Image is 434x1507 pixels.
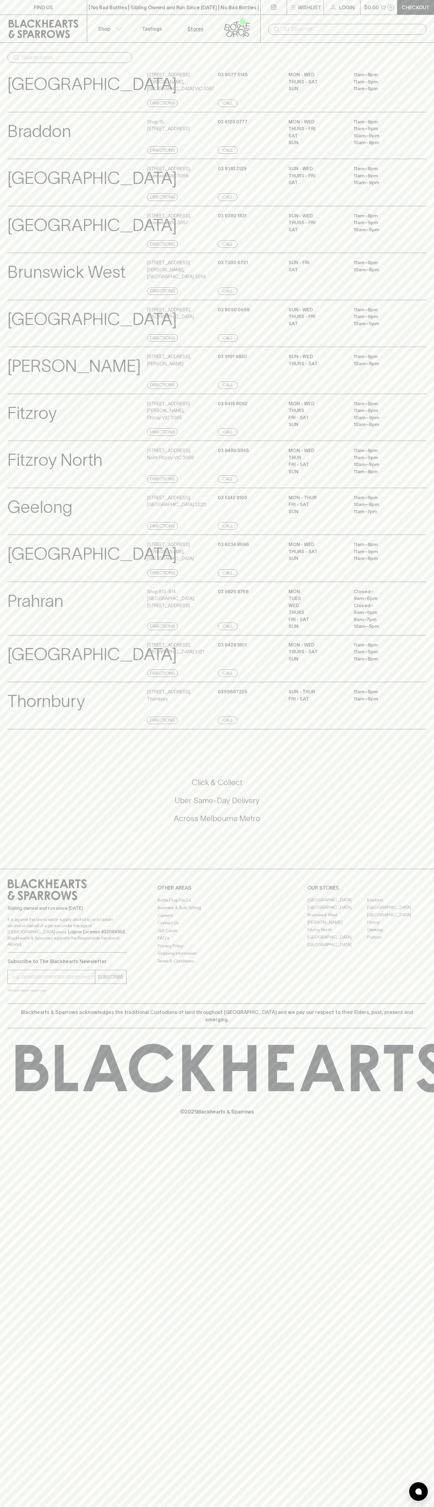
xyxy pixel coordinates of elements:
p: [STREET_ADDRESS][PERSON_NAME] , [GEOGRAPHIC_DATA] 3055 [147,259,216,280]
p: THURS - FRI [289,313,344,320]
p: SUN [289,85,344,92]
p: [STREET_ADDRESS] , Brunswick VIC 3056 [147,165,191,179]
p: SUN [289,656,344,663]
a: Bottle Drop FAQ's [158,896,277,904]
p: MON - WED [289,541,344,548]
a: Directions [147,287,178,295]
p: Tastings [142,25,162,33]
p: Subscribe to The Blackhearts Newsletter [7,958,127,965]
p: 03 9050 0659 [218,306,250,313]
p: Shop 813-814 [GEOGRAPHIC_DATA] , [STREET_ADDRESS] [147,588,216,609]
a: Stores [174,15,217,42]
button: Shop [87,15,131,42]
p: 03 9826 8768 [218,588,248,595]
p: THURS - SAT [289,648,344,656]
h5: Uber Same-Day Delivery [7,795,427,806]
a: Gift Cards [158,927,277,934]
a: Call [218,717,238,724]
p: 11am – 8pm [354,400,409,407]
p: SAT [289,179,344,186]
a: Directions [147,193,178,201]
p: [STREET_ADDRESS] , Thornbury [147,688,191,702]
p: [STREET_ADDRESS] , North Fitzroy VIC 3068 [147,447,194,461]
p: Blackhearts & Sparrows acknowledges the traditional Custodians of land throughout [GEOGRAPHIC_DAT... [12,1008,422,1023]
p: 11am – 9pm [354,696,409,703]
p: 03 9415 8092 [218,400,248,407]
p: 11am – 9pm [354,454,409,461]
p: 10am – 9pm [354,179,409,186]
a: [GEOGRAPHIC_DATA] [367,904,427,911]
p: 03 9077 5145 [218,71,248,78]
a: [GEOGRAPHIC_DATA] [307,934,367,941]
a: Call [218,146,238,154]
p: Sibling owned and run since [DATE] [7,905,127,911]
p: 11am – 9pm [354,548,409,555]
p: Stores [187,25,204,33]
a: Call [218,569,238,577]
p: FRI - SAT [289,461,344,468]
p: 11am – 8pm [354,165,409,172]
p: Fitzroy [7,400,57,426]
p: Braddon [7,118,71,144]
a: Directions [147,522,178,530]
h5: Across Melbourne Metro [7,813,427,824]
p: 10am – 8pm [354,360,409,367]
a: Brunswick West [307,911,367,919]
p: [STREET_ADDRESS] , [GEOGRAPHIC_DATA] 3121 [147,642,204,656]
strong: Liquor License #32064953 [68,929,125,934]
p: 11am – 8pm [354,447,409,454]
p: [GEOGRAPHIC_DATA] [7,212,177,238]
a: Braddon [367,896,427,904]
p: THURS - SAT [289,548,344,555]
p: THURS - FRI [289,125,344,132]
p: SUN [289,623,344,630]
p: SUN [289,139,344,146]
p: [PERSON_NAME] [7,353,141,379]
input: Try "Pinot noir" [283,24,422,34]
p: 11am – 8pm [354,118,409,126]
p: FIND US [34,4,53,11]
p: [GEOGRAPHIC_DATA] [7,642,177,667]
input: e.g. jane@blackheartsandsparrows.com.au [12,972,95,982]
p: Thornbury [7,688,85,714]
p: 03 6234 8696 [218,541,249,548]
p: 11am – 8pm [354,468,409,475]
a: Directions [147,717,178,724]
p: FRI - SAT [289,414,344,421]
p: MON - WED [289,400,344,407]
p: SUN - FRI [289,259,344,266]
a: Fitzroy [367,919,427,926]
p: SAT [289,132,344,140]
a: Prahran [367,934,427,941]
p: 11am – 8pm [354,688,409,696]
p: Closed – [354,602,409,609]
a: [GEOGRAPHIC_DATA] [307,904,367,911]
p: THURS - FRI [289,172,344,180]
p: 0399697225 [218,688,247,696]
p: SUN - WED [289,306,344,313]
a: Geelong [367,926,427,934]
p: 03 5242 8109 [218,494,247,501]
p: THURS - FRI [289,219,344,226]
p: 11am – 9pm [354,648,409,656]
p: 11am – 8pm [354,306,409,313]
p: 10am – 5pm [354,623,409,630]
p: Fri - Sat [289,696,344,703]
a: Call [218,428,238,436]
a: Tastings [130,15,174,42]
p: 10am – 9pm [354,320,409,327]
a: Business & Bulk Gifting [158,904,277,912]
a: Call [218,475,238,483]
a: Call [218,287,238,295]
p: 10am – 8pm [354,501,409,508]
p: OTHER AREAS [158,884,277,891]
p: 9am – 7pm [354,616,409,623]
p: 03 9191 4850 [218,353,247,360]
p: SUN [289,421,344,428]
p: THURS - SAT [289,78,344,86]
div: Call to action block [7,753,427,856]
p: [STREET_ADDRESS][PERSON_NAME] , [GEOGRAPHIC_DATA] VIC 3067 [147,71,216,92]
p: 03 9428 1801 [218,642,247,649]
p: 03 9381 2129 [218,165,247,172]
a: Privacy Policy [158,942,277,949]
